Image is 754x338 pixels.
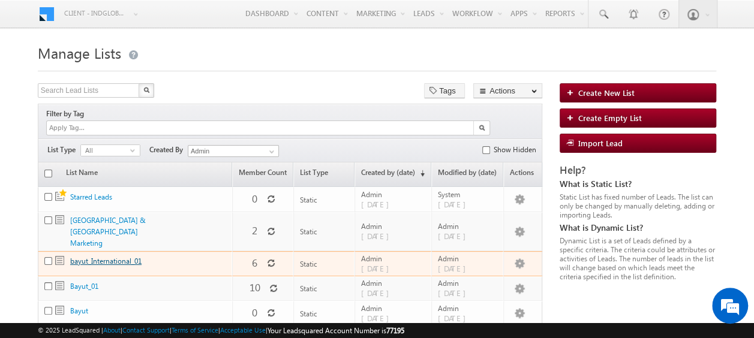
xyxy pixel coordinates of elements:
label: Show Hidden [493,144,536,155]
span: [DATE] [438,231,472,241]
span: [DATE] [361,231,395,241]
div: What is Static List? [560,179,716,189]
span: Import Lead [578,138,623,148]
span: Static [300,227,317,236]
span: Static [55,215,64,224]
a: Member Count [233,164,293,186]
button: Tags [424,83,465,98]
img: Search [143,87,149,93]
span: Actions [504,164,542,186]
span: [DATE] [438,263,472,273]
span: Admin [361,304,426,313]
span: Admin [438,254,498,263]
span: © 2025 LeadSquared | | | | | [38,325,404,336]
span: [DATE] [438,199,472,209]
a: Terms of Service [172,326,218,334]
input: Apply Tag... [48,123,119,133]
span: [DATE] [361,263,395,273]
a: Bayut_01 [70,282,98,291]
span: 6 [252,256,257,270]
span: Admin [438,222,498,231]
span: [DATE] [438,288,472,298]
span: Your Leadsquared Account Number is [268,326,404,335]
div: Static List has fixed number of Leads. The list can only be changed by manually deleting, adding ... [560,192,716,219]
span: [DATE] [438,313,472,323]
img: Search [479,125,485,131]
span: Static [55,188,68,201]
span: Client - indglobal2 (77195) [64,7,127,19]
span: Created By [149,144,188,155]
span: System [438,190,498,199]
span: 10 [249,280,260,294]
span: Static [55,256,64,265]
a: Modified by (date) [432,164,503,186]
div: Dynamic List is a set of Leads defined by a specific criteria. The criteria could be attributes o... [560,236,716,281]
span: Admin [361,254,426,263]
span: Static [300,284,317,293]
span: Admin [361,279,426,288]
span: Admin [438,279,498,288]
span: Static [300,195,317,204]
span: [DATE] [361,313,395,323]
img: add_icon.png [566,89,578,96]
img: import_icon.png [566,139,578,146]
span: Admin [361,190,426,199]
span: Create Empty List [578,113,642,123]
button: Actions [473,83,542,98]
input: Check all records [44,170,52,177]
span: 77195 [386,326,404,335]
a: Contact Support [122,326,170,334]
span: select [130,147,140,153]
a: Import Lead [560,134,716,153]
span: Manage Lists [38,43,121,62]
span: Admin [438,304,498,313]
span: Static [300,259,317,268]
span: 0 [252,192,257,206]
span: (sorted descending) [415,168,425,178]
a: Starred Leads [70,192,112,201]
span: Static [55,281,64,290]
a: List Name [60,164,104,186]
div: Filter by Tag [46,107,88,120]
a: bayut_International_01 [70,256,142,265]
span: List Type [47,144,80,155]
a: Created by (date)(sorted descending) [355,164,431,186]
span: Admin [361,222,426,231]
div: Help? [560,165,716,176]
span: All [81,145,130,156]
span: Static [300,309,317,318]
a: About [103,326,121,334]
span: Static [55,306,64,315]
a: Bayut [70,306,88,315]
span: 2 [252,224,257,237]
div: What is Dynamic List? [560,222,716,233]
img: add_icon.png [566,114,578,121]
span: [DATE] [361,288,395,298]
a: Show All Items [263,146,278,158]
input: Type to Search [188,145,279,157]
a: List Type [294,164,354,186]
a: [GEOGRAPHIC_DATA] & [GEOGRAPHIC_DATA] Marketing [70,216,146,248]
span: [DATE] [361,199,395,209]
a: Acceptable Use [220,326,266,334]
span: 0 [252,306,257,319]
span: Create New List [578,87,635,98]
